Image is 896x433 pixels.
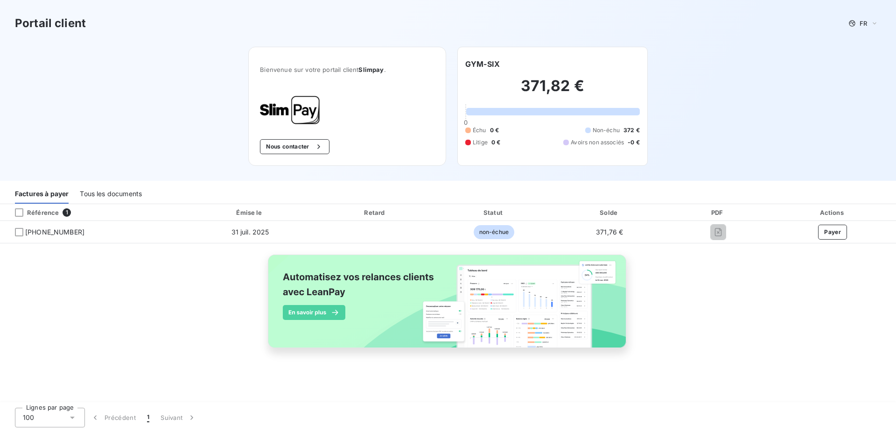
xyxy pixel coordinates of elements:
[464,119,468,126] span: 0
[818,225,847,240] button: Payer
[465,77,640,105] h2: 371,82 €
[593,126,620,135] span: Non-échu
[771,208,894,217] div: Actions
[669,208,768,217] div: PDF
[80,184,142,204] div: Tous les documents
[187,208,314,217] div: Émise le
[623,126,640,135] span: 372 €
[554,208,665,217] div: Solde
[147,413,149,422] span: 1
[473,126,486,135] span: Échu
[7,208,59,217] div: Référence
[25,227,84,237] span: [PHONE_NUMBER]
[596,228,623,236] span: 371,76 €
[465,58,500,70] h6: GYM-SIX
[85,408,141,427] button: Précédent
[860,20,867,27] span: FR
[259,249,637,364] img: banner
[260,66,434,73] span: Bienvenue sur votre portail client .
[628,138,640,147] span: -0 €
[317,208,434,217] div: Retard
[155,408,202,427] button: Suivant
[571,138,624,147] span: Avoirs non associés
[490,126,499,135] span: 0 €
[231,228,269,236] span: 31 juil. 2025
[473,138,488,147] span: Litige
[474,225,514,239] span: non-échue
[437,208,551,217] div: Statut
[491,138,500,147] span: 0 €
[63,208,71,217] span: 1
[15,184,69,204] div: Factures à payer
[141,408,155,427] button: 1
[23,413,34,422] span: 100
[260,139,329,154] button: Nous contacter
[358,66,384,73] span: Slimpay
[260,96,320,124] img: Company logo
[15,15,86,32] h3: Portail client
